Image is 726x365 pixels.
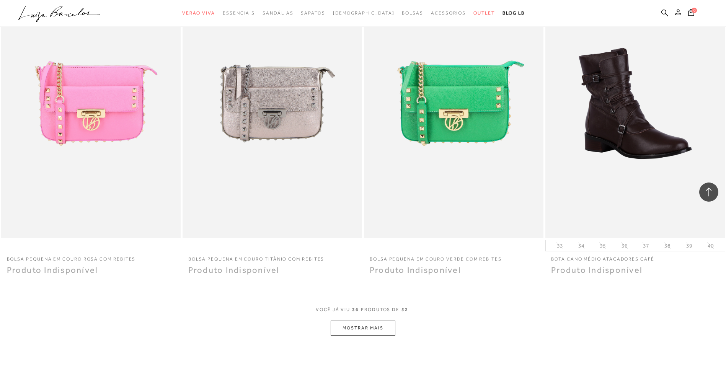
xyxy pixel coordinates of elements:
span: Essenciais [223,10,255,16]
a: BOLSA PEQUENA EM COURO TITÂNIO COM REBITES [183,251,362,262]
span: 0 [692,8,697,13]
a: categoryNavScreenReaderText [431,6,466,20]
a: categoryNavScreenReaderText [473,6,495,20]
a: BOLSA PEQUENA EM COURO ROSA COM REBITES [1,251,181,262]
a: categoryNavScreenReaderText [402,6,423,20]
span: 52 [401,306,408,321]
a: categoryNavScreenReaderText [182,6,215,20]
a: noSubCategoriesText [333,6,395,20]
button: 36 [619,242,630,249]
a: categoryNavScreenReaderText [223,6,255,20]
button: MOSTRAR MAIS [331,321,395,336]
button: 38 [662,242,673,249]
button: 0 [686,8,697,19]
span: Bolsas [402,10,423,16]
span: Verão Viva [182,10,215,16]
a: BLOG LB [502,6,525,20]
span: Produto Indisponível [7,265,98,275]
span: PRODUTOS DE [361,306,400,313]
span: Outlet [473,10,495,16]
button: 40 [705,242,716,249]
a: categoryNavScreenReaderText [301,6,325,20]
span: [DEMOGRAPHIC_DATA] [333,10,395,16]
button: 35 [597,242,608,249]
span: 36 [352,306,359,321]
button: 33 [555,242,565,249]
a: Bota cano médio atacadores café [545,251,725,262]
span: Acessórios [431,10,466,16]
span: VOCê JÁ VIU [316,306,350,313]
span: Produto Indisponível [188,265,280,275]
span: Sandálias [263,10,293,16]
span: Sapatos [301,10,325,16]
span: Produto Indisponível [370,265,461,275]
span: Produto Indisponível [551,265,643,275]
span: BLOG LB [502,10,525,16]
button: 39 [684,242,695,249]
button: 37 [641,242,651,249]
a: BOLSA PEQUENA EM COURO VERDE COM REBITES [364,251,543,262]
a: categoryNavScreenReaderText [263,6,293,20]
button: 34 [576,242,587,249]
